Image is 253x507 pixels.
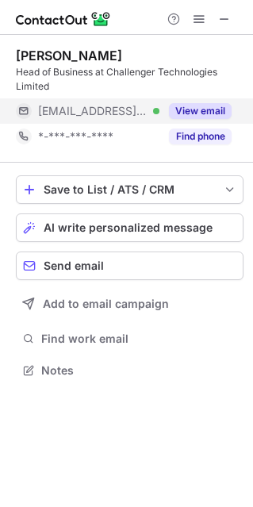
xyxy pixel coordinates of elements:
[44,183,216,196] div: Save to List / ATS / CRM
[16,359,243,382] button: Notes
[41,332,237,346] span: Find work email
[16,328,243,350] button: Find work email
[41,363,237,378] span: Notes
[16,48,122,63] div: [PERSON_NAME]
[16,65,243,94] div: Head of Business at Challenger Technologies Limited
[16,252,243,280] button: Send email
[169,103,232,119] button: Reveal Button
[16,213,243,242] button: AI write personalized message
[16,175,243,204] button: save-profile-one-click
[44,221,213,234] span: AI write personalized message
[38,104,148,118] span: [EMAIL_ADDRESS][DOMAIN_NAME]
[169,129,232,144] button: Reveal Button
[43,298,169,310] span: Add to email campaign
[16,10,111,29] img: ContactOut v5.3.10
[44,259,104,272] span: Send email
[16,290,243,318] button: Add to email campaign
